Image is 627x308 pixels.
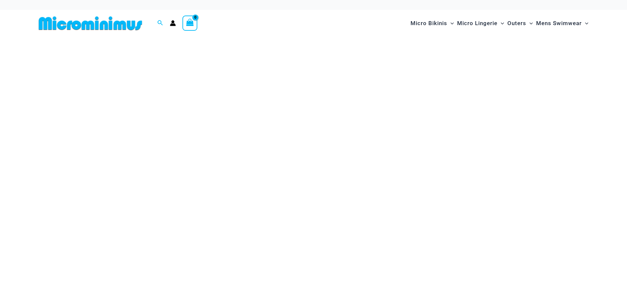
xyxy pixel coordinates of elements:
[526,15,533,32] span: Menu Toggle
[506,13,534,33] a: OutersMenu ToggleMenu Toggle
[536,15,582,32] span: Mens Swimwear
[411,15,447,32] span: Micro Bikinis
[497,15,504,32] span: Menu Toggle
[36,16,145,31] img: MM SHOP LOGO FLAT
[507,15,526,32] span: Outers
[457,15,497,32] span: Micro Lingerie
[447,15,454,32] span: Menu Toggle
[455,13,506,33] a: Micro LingerieMenu ToggleMenu Toggle
[182,16,198,31] a: View Shopping Cart, empty
[582,15,588,32] span: Menu Toggle
[534,13,590,33] a: Mens SwimwearMenu ToggleMenu Toggle
[409,13,455,33] a: Micro BikinisMenu ToggleMenu Toggle
[170,20,176,26] a: Account icon link
[157,19,163,27] a: Search icon link
[408,12,591,34] nav: Site Navigation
